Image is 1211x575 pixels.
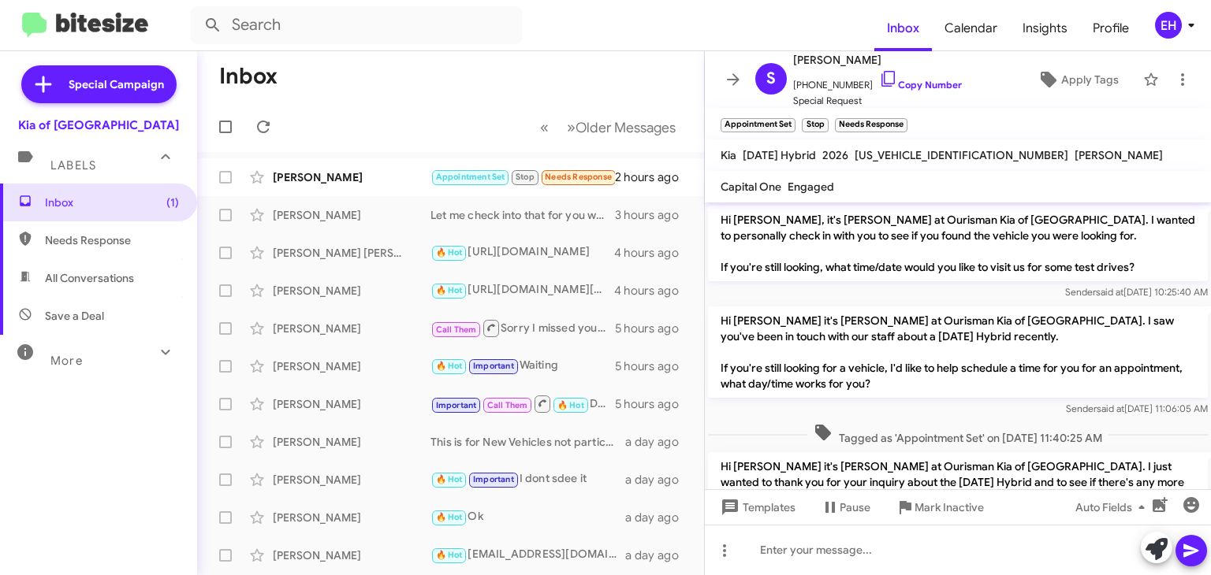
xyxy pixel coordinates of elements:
[932,6,1010,51] a: Calendar
[802,118,828,132] small: Stop
[45,308,104,324] span: Save a Deal
[516,172,535,182] span: Stop
[430,281,614,299] div: [URL][DOMAIN_NAME][DOMAIN_NAME]
[915,493,984,521] span: Mark Inactive
[625,510,691,525] div: a day ago
[614,283,691,299] div: 4 hours ago
[766,66,776,91] span: S
[835,118,907,132] small: Needs Response
[273,510,430,525] div: [PERSON_NAME]
[219,64,278,89] h1: Inbox
[436,550,463,560] span: 🔥 Hot
[430,394,615,414] div: Did someone reach out to you [DATE] leave you a voicemail
[273,358,430,374] div: [PERSON_NAME]
[50,158,96,172] span: Labels
[436,325,477,335] span: Call Them
[430,318,615,338] div: Sorry I missed your call I'm out of the office for the day
[21,65,177,103] a: Special Campaign
[1075,148,1163,162] span: [PERSON_NAME]
[717,493,796,521] span: Templates
[45,195,179,210] span: Inbox
[436,400,477,410] span: Important
[436,247,463,258] span: 🔥 Hot
[793,69,962,93] span: [PHONE_NUMBER]
[69,76,164,92] span: Special Campaign
[721,180,781,194] span: Capital One
[436,172,505,182] span: Appointment Set
[840,493,870,521] span: Pause
[1155,12,1182,39] div: EH
[1010,6,1080,51] a: Insights
[557,400,584,410] span: 🔥 Hot
[50,354,83,368] span: More
[1096,286,1123,298] span: said at
[45,232,179,248] span: Needs Response
[1061,65,1119,94] span: Apply Tags
[273,245,430,261] div: [PERSON_NAME] [PERSON_NAME]
[273,472,430,488] div: [PERSON_NAME]
[614,245,691,261] div: 4 hours ago
[273,321,430,336] div: [PERSON_NAME]
[721,148,736,162] span: Kia
[1080,6,1142,51] a: Profile
[430,243,614,262] div: [URL][DOMAIN_NAME]
[822,148,848,162] span: 2026
[273,434,430,450] div: [PERSON_NAME]
[557,111,685,143] button: Next
[793,50,962,69] span: [PERSON_NAME]
[721,118,796,132] small: Appointment Set
[625,547,691,563] div: a day ago
[191,6,522,44] input: Search
[883,493,997,521] button: Mark Inactive
[436,361,463,371] span: 🔥 Hot
[540,117,549,137] span: «
[625,472,691,488] div: a day ago
[1075,493,1151,521] span: Auto Fields
[436,285,463,295] span: 🔥 Hot
[705,493,808,521] button: Templates
[430,168,615,186] div: In regardless if you don't have that particular model but we like how it drives then we could alw...
[430,470,625,488] div: I dont sdee it
[808,493,883,521] button: Pause
[1065,286,1208,298] span: Sender [DATE] 10:25:40 AM
[708,452,1208,559] p: Hi [PERSON_NAME] it's [PERSON_NAME] at Ourisman Kia of [GEOGRAPHIC_DATA]. I just wanted to thank ...
[1097,402,1124,414] span: said at
[576,119,676,136] span: Older Messages
[874,6,932,51] a: Inbox
[545,172,612,182] span: Needs Response
[615,396,691,412] div: 5 hours ago
[788,180,834,194] span: Engaged
[430,434,625,450] div: This is for New Vehicles not particualrly used due to the fact we use algorythsm for our pricing ...
[273,396,430,412] div: [PERSON_NAME]
[430,357,615,375] div: Waiting
[743,148,816,162] span: [DATE] Hybrid
[1019,65,1135,94] button: Apply Tags
[1066,402,1208,414] span: Sender [DATE] 11:06:05 AM
[708,206,1208,281] p: Hi [PERSON_NAME], it's [PERSON_NAME] at Ourisman Kia of [GEOGRAPHIC_DATA]. I wanted to personally...
[615,358,691,374] div: 5 hours ago
[567,117,576,137] span: »
[1142,12,1194,39] button: EH
[273,547,430,563] div: [PERSON_NAME]
[793,93,962,109] span: Special Request
[273,207,430,223] div: [PERSON_NAME]
[615,207,691,223] div: 3 hours ago
[615,321,691,336] div: 5 hours ago
[436,474,463,484] span: 🔥 Hot
[1063,493,1164,521] button: Auto Fields
[45,270,134,286] span: All Conversations
[273,169,430,185] div: [PERSON_NAME]
[879,79,962,91] a: Copy Number
[708,306,1208,398] p: Hi [PERSON_NAME] it's [PERSON_NAME] at Ourisman Kia of [GEOGRAPHIC_DATA]. I saw you've been in to...
[166,195,179,210] span: (1)
[430,508,625,526] div: Ok
[625,434,691,450] div: a day ago
[531,111,685,143] nav: Page navigation example
[531,111,558,143] button: Previous
[855,148,1068,162] span: [US_VEHICLE_IDENTIFICATION_NUMBER]
[436,512,463,522] span: 🔥 Hot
